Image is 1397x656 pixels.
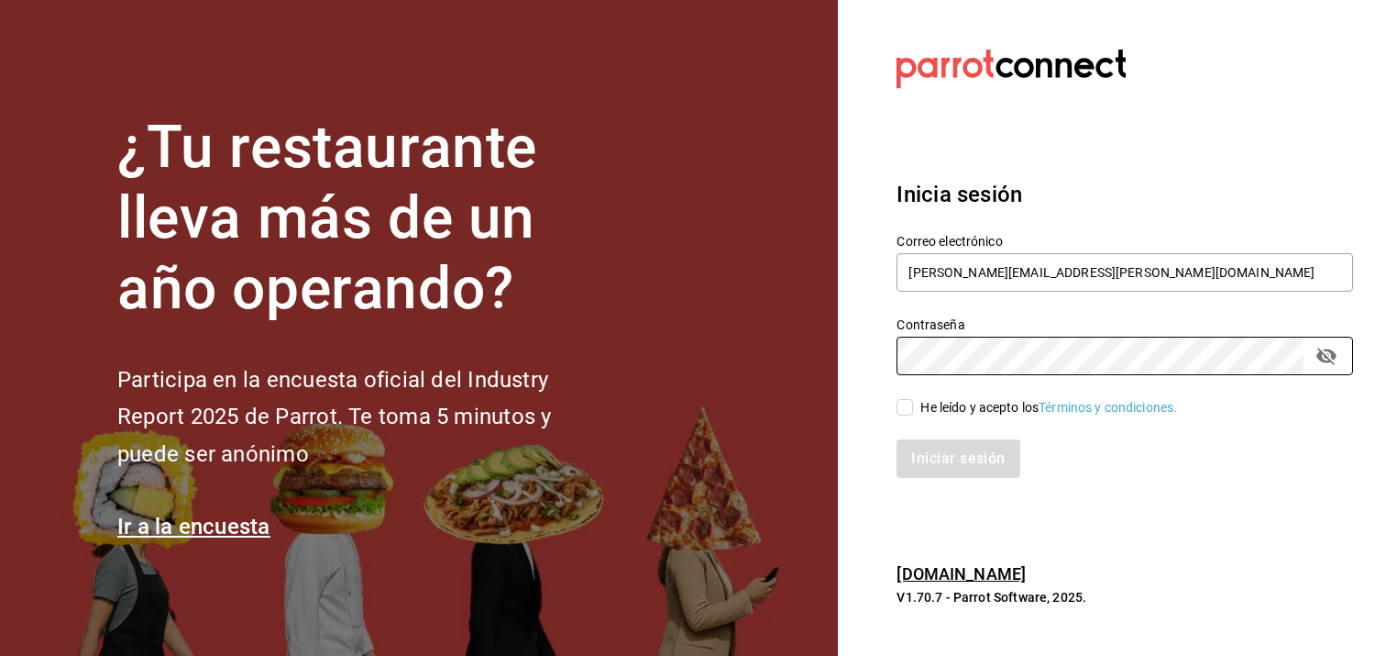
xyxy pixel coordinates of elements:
button: passwordField [1311,340,1342,372]
a: Ir a la encuesta [117,514,270,539]
p: V1.70.7 - Parrot Software, 2025. [896,588,1353,606]
h2: Participa en la encuesta oficial del Industry Report 2025 de Parrot. Te toma 5 minutos y puede se... [117,361,612,473]
h3: Inicia sesión [896,178,1353,211]
input: Ingresa tu correo electrónico [896,253,1353,292]
div: He leído y acepto los [920,398,1177,417]
h1: ¿Tu restaurante lleva más de un año operando? [117,113,612,324]
a: Términos y condiciones. [1039,400,1177,415]
a: [DOMAIN_NAME] [896,564,1026,584]
label: Correo electrónico [896,235,1353,248]
label: Contraseña [896,318,1353,331]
